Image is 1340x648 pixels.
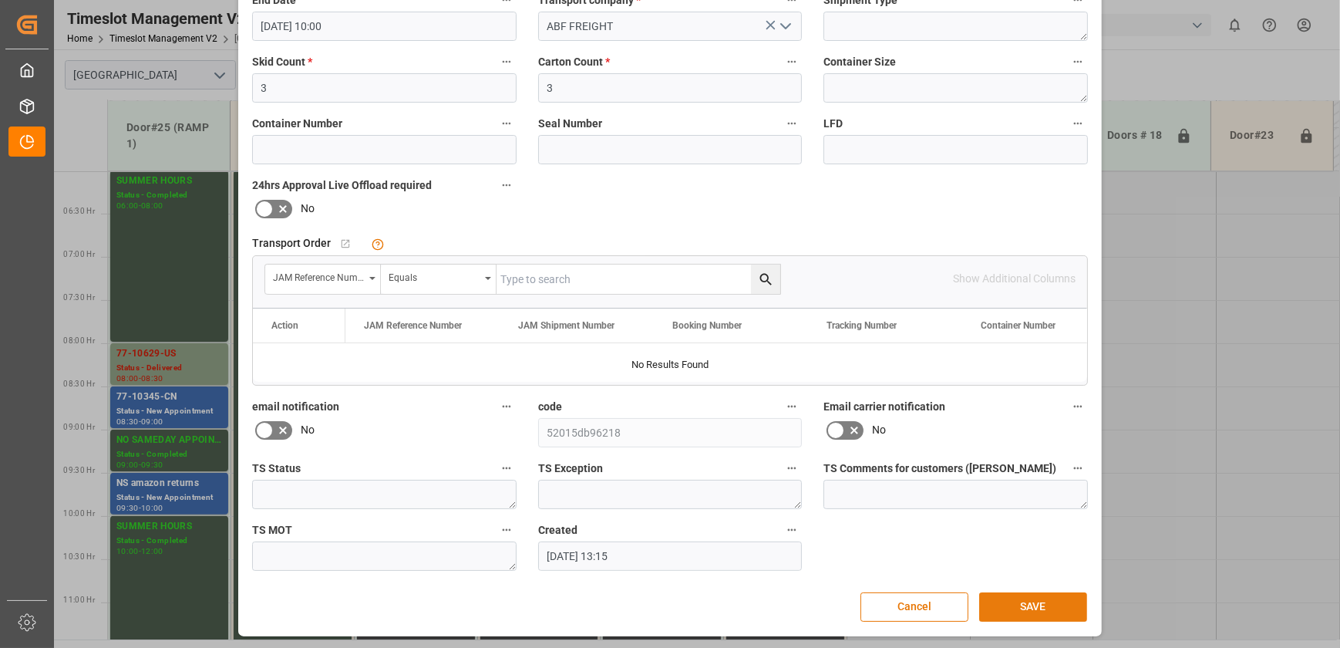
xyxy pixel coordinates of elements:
button: open menu [265,265,381,294]
button: Email carrier notification [1068,397,1088,417]
input: DD.MM.YYYY HH:MM [252,12,517,41]
button: email notification [497,397,517,417]
button: Carton Count * [782,52,802,72]
span: Created [538,522,577,538]
span: Tracking Number [827,320,897,331]
button: SAVE [979,592,1087,622]
button: search button [751,265,780,294]
span: Container Number [981,320,1056,331]
span: No [301,201,315,217]
span: Booking Number [672,320,742,331]
span: TS Exception [538,461,603,477]
span: TS MOT [252,522,292,538]
span: Carton Count [538,54,610,70]
div: Action [271,320,298,331]
button: TS MOT [497,520,517,540]
span: Seal Number [538,116,602,132]
span: code [538,399,562,415]
span: Skid Count [252,54,312,70]
span: Email carrier notification [823,399,945,415]
button: Seal Number [782,113,802,133]
button: open menu [773,15,796,39]
span: JAM Shipment Number [518,320,614,331]
button: Skid Count * [497,52,517,72]
span: Transport Order [252,235,331,251]
span: JAM Reference Number [364,320,462,331]
span: No [301,422,315,438]
button: open menu [381,265,497,294]
input: Type to search [497,265,780,294]
button: TS Exception [782,458,802,478]
span: email notification [252,399,339,415]
div: Equals [389,267,480,285]
button: Cancel [860,592,968,622]
div: JAM Reference Number [273,267,364,285]
span: TS Status [252,461,301,477]
span: LFD [823,116,843,132]
span: TS Comments for customers ([PERSON_NAME]) [823,461,1056,477]
button: TS Status [497,458,517,478]
button: Created [782,520,802,540]
span: 24hrs Approval Live Offload required [252,177,432,194]
button: LFD [1068,113,1088,133]
input: DD.MM.YYYY HH:MM [538,542,803,571]
span: Container Number [252,116,342,132]
button: TS Comments for customers ([PERSON_NAME]) [1068,458,1088,478]
button: code [782,397,802,417]
span: Container Size [823,54,896,70]
button: Container Size [1068,52,1088,72]
button: 24hrs Approval Live Offload required [497,175,517,195]
span: No [872,422,886,438]
button: Container Number [497,113,517,133]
